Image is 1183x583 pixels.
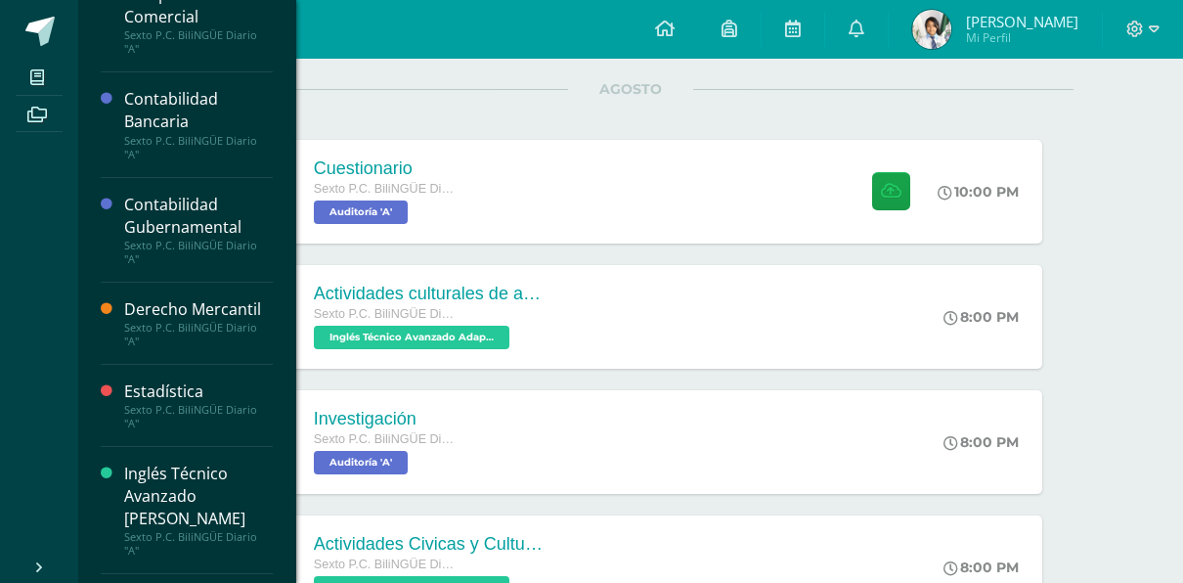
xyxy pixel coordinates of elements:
[314,182,460,196] span: Sexto P.C. BiliNGÜE Diario
[124,321,273,348] div: Sexto P.C. BiliNGÜE Diario "A"
[314,158,460,179] div: Cuestionario
[124,381,273,430] a: EstadísticaSexto P.C. BiliNGÜE Diario "A"
[314,307,460,321] span: Sexto P.C. BiliNGÜE Diario
[314,201,408,224] span: Auditoría 'A'
[124,194,273,239] div: Contabilidad Gubernamental
[124,298,273,348] a: Derecho MercantilSexto P.C. BiliNGÜE Diario "A"
[314,409,460,429] div: Investigación
[912,10,951,49] img: 9eb3a49841ca94a892384768c22aabff.png
[966,29,1078,46] span: Mi Perfil
[124,134,273,161] div: Sexto P.C. BiliNGÜE Diario "A"
[314,284,548,304] div: Actividades culturales de aniversario
[124,298,273,321] div: Derecho Mercantil
[943,433,1019,451] div: 8:00 PM
[943,308,1019,326] div: 8:00 PM
[124,463,273,558] a: Inglés Técnico Avanzado [PERSON_NAME]Sexto P.C. BiliNGÜE Diario "A"
[124,463,273,530] div: Inglés Técnico Avanzado [PERSON_NAME]
[314,326,509,349] span: Inglés Técnico Avanzado Adaptado III 'A'
[314,451,408,474] span: Auditoría 'A'
[124,194,273,266] a: Contabilidad GubernamentalSexto P.C. BiliNGÜE Diario "A"
[124,239,273,266] div: Sexto P.C. BiliNGÜE Diario "A"
[314,432,460,446] span: Sexto P.C. BiliNGÜE Diario
[124,403,273,430] div: Sexto P.C. BiliNGÜE Diario "A"
[124,28,273,56] div: Sexto P.C. BiliNGÜE Diario "A"
[314,534,548,555] div: Actividades Civicas y Culturales
[124,88,273,133] div: Contabilidad Bancaria
[966,12,1078,31] span: [PERSON_NAME]
[938,183,1019,201] div: 10:00 PM
[124,88,273,160] a: Contabilidad BancariaSexto P.C. BiliNGÜE Diario "A"
[568,80,693,98] span: AGOSTO
[314,558,460,571] span: Sexto P.C. BiliNGÜE Diario
[124,530,273,558] div: Sexto P.C. BiliNGÜE Diario "A"
[943,559,1019,576] div: 8:00 PM
[124,381,273,403] div: Estadística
